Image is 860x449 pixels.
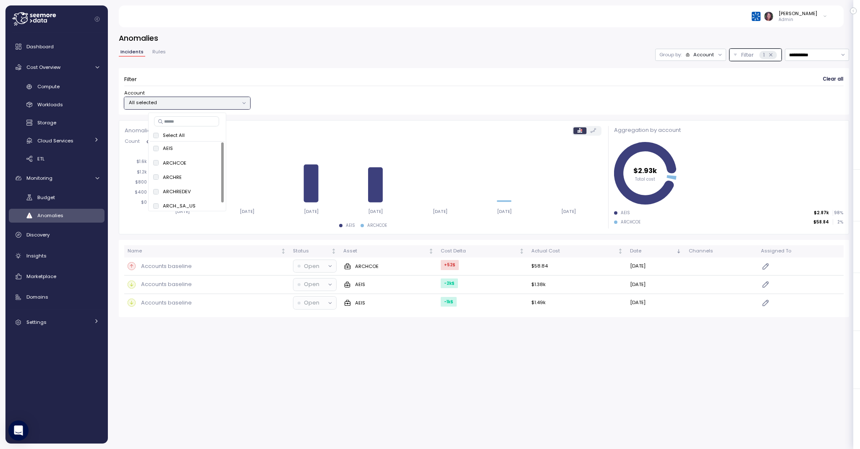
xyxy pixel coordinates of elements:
a: ETL [9,152,105,165]
div: Status [293,247,329,255]
a: Anomalies [9,209,105,223]
p: AEIS [163,145,173,152]
a: Marketplace [9,268,105,285]
p: ARCHRE [163,174,182,181]
p: Group by: [659,51,682,58]
a: Storage [9,116,105,130]
span: Settings [26,319,47,326]
div: Open Intercom Messenger [8,420,29,441]
a: Monitoring [9,170,105,186]
span: Cost [146,139,159,144]
p: AEIS [355,299,365,306]
span: Dashboard [26,43,54,50]
div: Sorted descending [676,248,682,254]
a: Domains [9,289,105,306]
div: +52 $ [441,260,459,270]
p: Accounts baseline [141,299,192,307]
tspan: $400 [135,189,147,195]
span: Cloud Services [37,137,73,144]
div: Account [693,51,714,58]
span: Discovery [26,231,50,238]
p: 2 % [833,219,843,225]
p: 98 % [833,210,843,216]
tspan: [DATE] [304,209,319,214]
span: Domains [26,294,48,300]
span: Cost Overview [26,64,60,71]
p: Anomalies by account [125,126,186,135]
div: AEIS [346,223,355,228]
td: $1.49k [528,294,627,312]
p: All selected [129,99,238,106]
tspan: [DATE] [433,209,447,214]
div: Channels [689,247,754,255]
th: Actual CostNot sorted [528,245,627,257]
p: ARCHREDEV [163,188,191,195]
button: Filter1 [729,49,782,61]
div: Asset [343,247,427,255]
a: Workloads [9,98,105,112]
p: ARCHCOE [163,160,186,166]
img: ACg8ocLDuIZlR5f2kIgtapDwVC7yp445s3OgbrQTIAV7qYj8P05r5pI=s96-c [764,12,773,21]
span: Anomalies [37,212,63,219]
p: Admin [779,17,817,23]
tspan: Total cost [635,176,655,182]
p: $58.84 [813,219,829,225]
div: ARCHCOE [621,219,640,225]
p: Open [304,280,319,289]
div: -1k $ [441,297,457,307]
tspan: $800 [135,179,147,185]
button: Open [293,297,336,309]
span: Workloads [37,101,63,108]
tspan: $1.2k [137,169,147,175]
span: Count [125,139,140,144]
tspan: [DATE] [368,209,383,214]
p: ARCH_SA_US [163,202,196,209]
div: Not sorted [428,248,434,254]
tspan: $0 [141,200,147,205]
button: Collapse navigation [92,16,102,22]
div: Cost Delta [441,247,518,255]
img: 68790ce639d2d68da1992664.PNG [752,12,761,21]
a: Discovery [9,226,105,243]
div: Actual Cost [531,247,616,255]
a: Cloud Services [9,134,105,147]
a: Settings [9,314,105,331]
p: Select All [163,132,185,139]
div: Name [128,247,279,255]
p: ARCHCOE [355,263,379,270]
p: 1 [763,51,765,59]
span: Compute [37,83,60,90]
td: [DATE] [627,257,685,276]
p: Accounts baseline [141,280,192,289]
span: Monitoring [26,175,52,181]
tspan: [DATE] [561,209,576,214]
tspan: [DATE] [175,209,190,214]
span: Marketplace [26,273,56,280]
span: Budget [37,194,55,201]
div: AEIS [621,210,630,216]
td: [DATE] [627,276,685,294]
a: Cost Overview [9,59,105,76]
p: Filter [741,51,754,59]
tspan: [DATE] [240,209,254,214]
div: ARCHCOE [367,223,387,228]
button: Clear all [822,74,844,86]
p: $2.87k [814,210,829,216]
button: Open [293,278,336,291]
p: AEIS [355,281,365,288]
button: Open [293,260,336,272]
div: Not sorted [280,248,286,254]
p: Aggregation by account [614,126,843,134]
span: Storage [37,119,56,126]
p: Filter [124,75,137,84]
div: Assigned To [761,247,840,255]
div: Not sorted [617,248,623,254]
th: Cost DeltaNot sorted [437,245,528,257]
span: Rules [152,50,166,54]
label: Account [124,89,145,97]
span: Clear all [823,74,843,85]
h3: Anomalies [119,33,849,43]
td: $58.84 [528,257,627,276]
a: Insights [9,247,105,264]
